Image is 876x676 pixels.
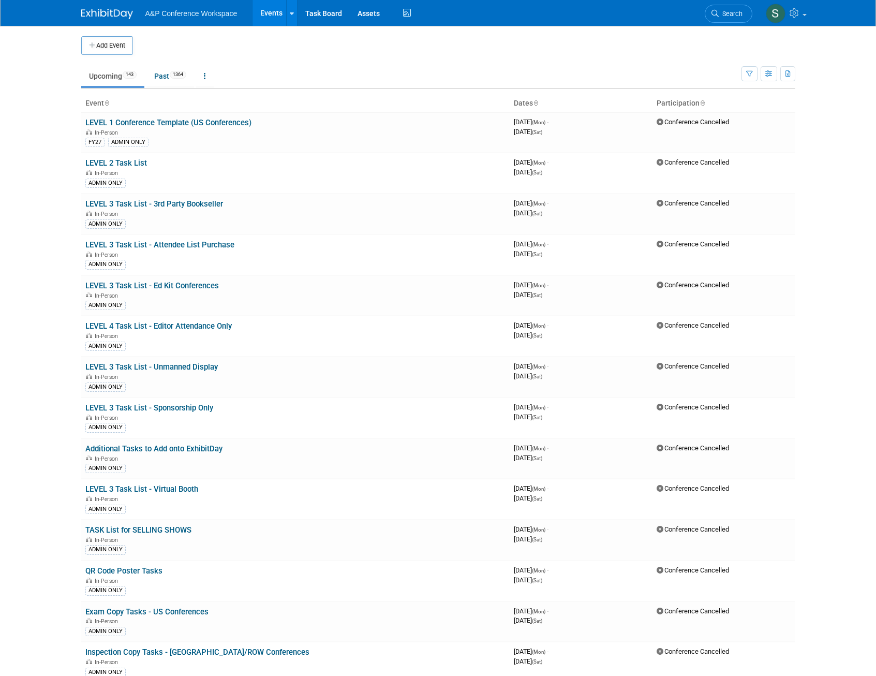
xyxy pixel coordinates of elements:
[95,333,121,340] span: In-Person
[652,95,795,112] th: Participation
[532,537,542,542] span: (Sat)
[95,455,121,462] span: In-Person
[657,240,729,248] span: Conference Cancelled
[85,383,126,392] div: ADMIN ONLY
[514,158,548,166] span: [DATE]
[85,281,219,290] a: LEVEL 3 Task List - Ed Kit Conferences
[104,99,109,107] a: Sort by Event Name
[514,250,542,258] span: [DATE]
[514,525,548,533] span: [DATE]
[85,444,222,453] a: Additional Tasks to Add onto ExhibitDay
[547,118,548,126] span: -
[532,242,545,247] span: (Mon)
[547,484,548,492] span: -
[86,578,92,583] img: In-Person Event
[95,659,121,666] span: In-Person
[85,342,126,351] div: ADMIN ONLY
[514,454,542,462] span: [DATE]
[514,535,542,543] span: [DATE]
[533,99,538,107] a: Sort by Start Date
[86,455,92,461] img: In-Person Event
[85,525,191,535] a: TASK List for SELLING SHOWS
[532,649,545,655] span: (Mon)
[514,199,548,207] span: [DATE]
[81,66,144,86] a: Upcoming143
[85,158,147,168] a: LEVEL 2 Task List
[85,118,251,127] a: LEVEL 1 Conference Template (US Conferences)
[85,321,232,331] a: LEVEL 4 Task List - Editor Attendance Only
[146,66,194,86] a: Past1364
[81,95,510,112] th: Event
[85,423,126,432] div: ADMIN ONLY
[86,170,92,175] img: In-Person Event
[95,537,121,543] span: In-Person
[514,566,548,574] span: [DATE]
[85,138,105,147] div: FY27
[532,609,545,614] span: (Mon)
[766,4,785,23] img: Samantha Klein
[86,129,92,135] img: In-Person Event
[514,494,542,502] span: [DATE]
[657,566,729,574] span: Conference Cancelled
[514,607,548,615] span: [DATE]
[532,527,545,533] span: (Mon)
[514,648,548,655] span: [DATE]
[514,484,548,492] span: [DATE]
[86,537,92,542] img: In-Person Event
[95,618,121,625] span: In-Person
[85,607,209,616] a: Exam Copy Tasks - US Conferences
[95,292,121,299] span: In-Person
[123,71,137,79] span: 143
[514,321,548,329] span: [DATE]
[86,333,92,338] img: In-Person Event
[95,496,121,503] span: In-Person
[532,292,542,298] span: (Sat)
[547,566,548,574] span: -
[532,405,545,410] span: (Mon)
[532,323,545,329] span: (Mon)
[95,170,121,177] span: In-Person
[95,129,121,136] span: In-Person
[514,128,542,136] span: [DATE]
[514,657,542,665] span: [DATE]
[514,444,548,452] span: [DATE]
[81,36,133,55] button: Add Event
[510,95,652,112] th: Dates
[86,659,92,664] img: In-Person Event
[85,301,126,310] div: ADMIN ONLY
[514,616,542,624] span: [DATE]
[81,9,133,19] img: ExhibitDay
[532,578,542,583] span: (Sat)
[85,362,218,372] a: LEVEL 3 Task List - Unmanned Display
[657,281,729,289] span: Conference Cancelled
[657,158,729,166] span: Conference Cancelled
[657,199,729,207] span: Conference Cancelled
[547,240,548,248] span: -
[657,403,729,411] span: Conference Cancelled
[547,607,548,615] span: -
[514,576,542,584] span: [DATE]
[514,209,542,217] span: [DATE]
[657,648,729,655] span: Conference Cancelled
[85,586,126,595] div: ADMIN ONLY
[514,413,542,421] span: [DATE]
[532,415,542,420] span: (Sat)
[532,283,545,288] span: (Mon)
[705,5,752,23] a: Search
[532,455,542,461] span: (Sat)
[85,240,234,249] a: LEVEL 3 Task List - Attendee List Purchase
[532,211,542,216] span: (Sat)
[85,179,126,188] div: ADMIN ONLY
[85,260,126,269] div: ADMIN ONLY
[532,496,542,502] span: (Sat)
[532,333,542,339] span: (Sat)
[532,618,542,624] span: (Sat)
[86,252,92,257] img: In-Person Event
[85,566,162,576] a: QR Code Poster Tasks
[719,10,743,18] span: Search
[514,403,548,411] span: [DATE]
[85,219,126,229] div: ADMIN ONLY
[170,71,186,79] span: 1364
[700,99,705,107] a: Sort by Participation Type
[95,211,121,217] span: In-Person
